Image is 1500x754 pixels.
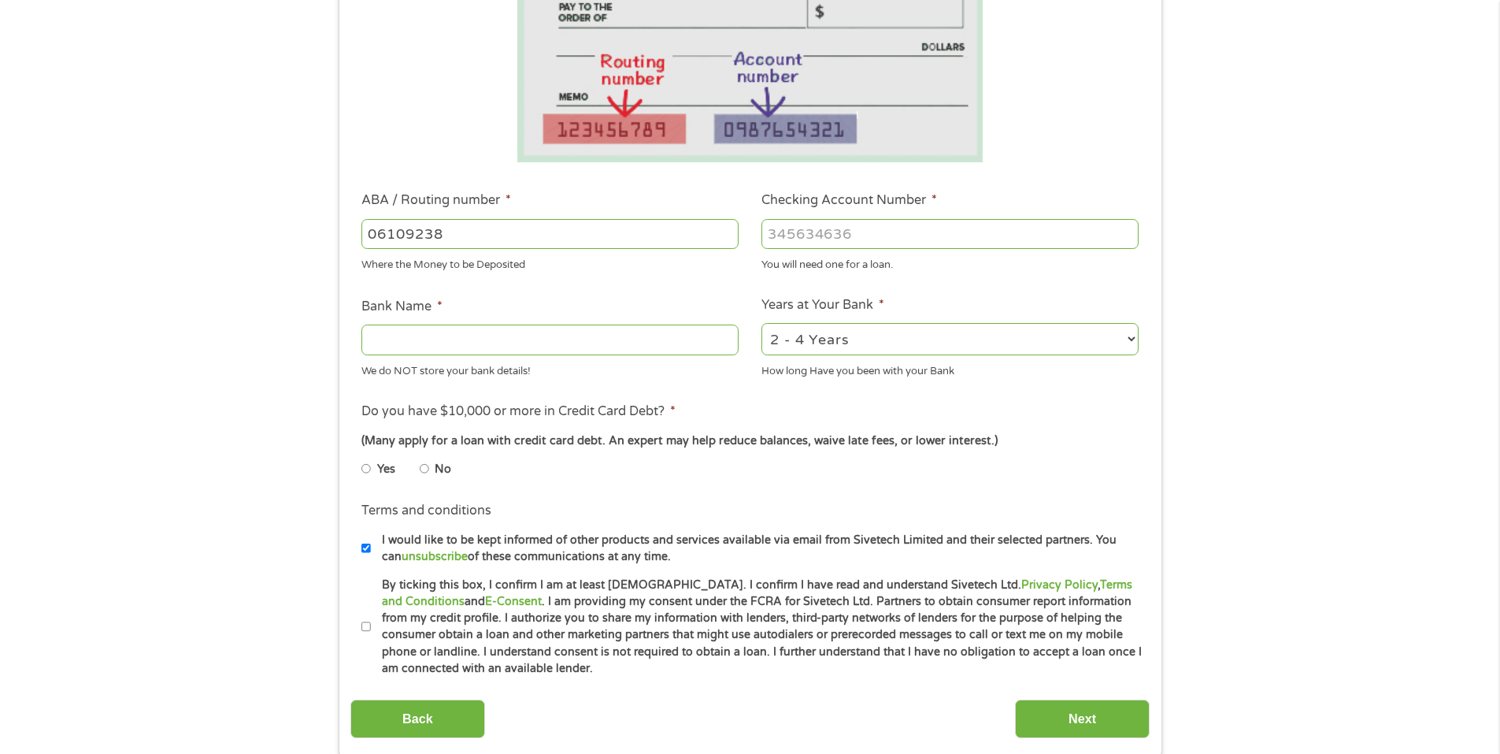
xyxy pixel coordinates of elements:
a: unsubscribe [402,550,468,563]
div: Where the Money to be Deposited [361,252,739,273]
label: Checking Account Number [761,192,937,209]
label: By ticking this box, I confirm I am at least [DEMOGRAPHIC_DATA]. I confirm I have read and unders... [371,577,1143,678]
label: Bank Name [361,299,443,315]
div: You will need one for a loan. [761,252,1139,273]
label: Years at Your Bank [761,297,884,314]
a: Privacy Policy [1021,578,1098,592]
label: ABA / Routing number [361,192,511,209]
input: 345634636 [761,219,1139,249]
div: How long Have you been with your Bank [761,358,1139,379]
input: Next [1015,700,1150,738]
a: E-Consent [485,595,542,608]
input: Back [350,700,485,738]
input: 263177916 [361,219,739,249]
label: Terms and conditions [361,503,491,519]
div: We do NOT store your bank details! [361,358,739,379]
div: (Many apply for a loan with credit card debt. An expert may help reduce balances, waive late fees... [361,433,1138,450]
label: No [435,461,451,478]
a: Terms and Conditions [382,578,1132,608]
label: Yes [377,461,395,478]
label: Do you have $10,000 or more in Credit Card Debt? [361,403,676,420]
label: I would like to be kept informed of other products and services available via email from Sivetech... [371,532,1143,566]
